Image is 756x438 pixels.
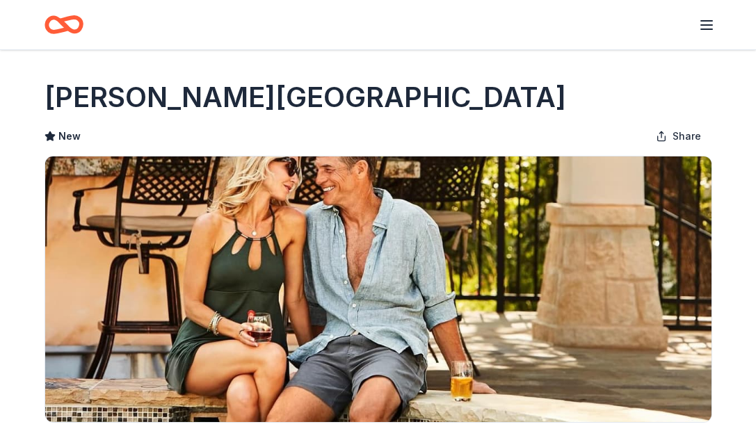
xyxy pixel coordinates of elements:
span: New [58,128,81,145]
a: Home [45,8,83,41]
img: Image for La Cantera Resort & Spa [45,156,711,422]
span: Share [673,128,701,145]
h1: [PERSON_NAME][GEOGRAPHIC_DATA] [45,78,566,117]
button: Share [645,122,712,150]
